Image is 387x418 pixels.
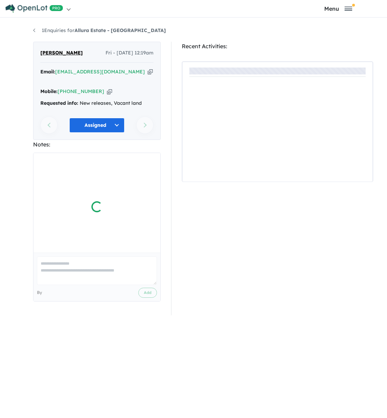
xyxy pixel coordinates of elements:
button: Assigned [69,118,125,133]
a: [PHONE_NUMBER] [58,88,104,94]
strong: Email: [40,69,55,75]
div: New releases, Vacant land [40,99,153,108]
div: Recent Activities: [182,42,373,51]
button: Copy [148,68,153,75]
div: Notes: [33,140,161,149]
a: [EMAIL_ADDRESS][DOMAIN_NAME] [55,69,145,75]
button: Copy [107,88,112,95]
span: [PERSON_NAME] [40,49,83,57]
button: Toggle navigation [291,5,385,12]
strong: Mobile: [40,88,58,94]
strong: Requested info: [40,100,78,106]
a: 1Enquiries forAllura Estate - [GEOGRAPHIC_DATA] [33,27,166,33]
img: Openlot PRO Logo White [6,4,63,13]
strong: Allura Estate - [GEOGRAPHIC_DATA] [75,27,166,33]
span: Fri - [DATE] 12:19am [106,49,153,57]
nav: breadcrumb [33,27,354,35]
